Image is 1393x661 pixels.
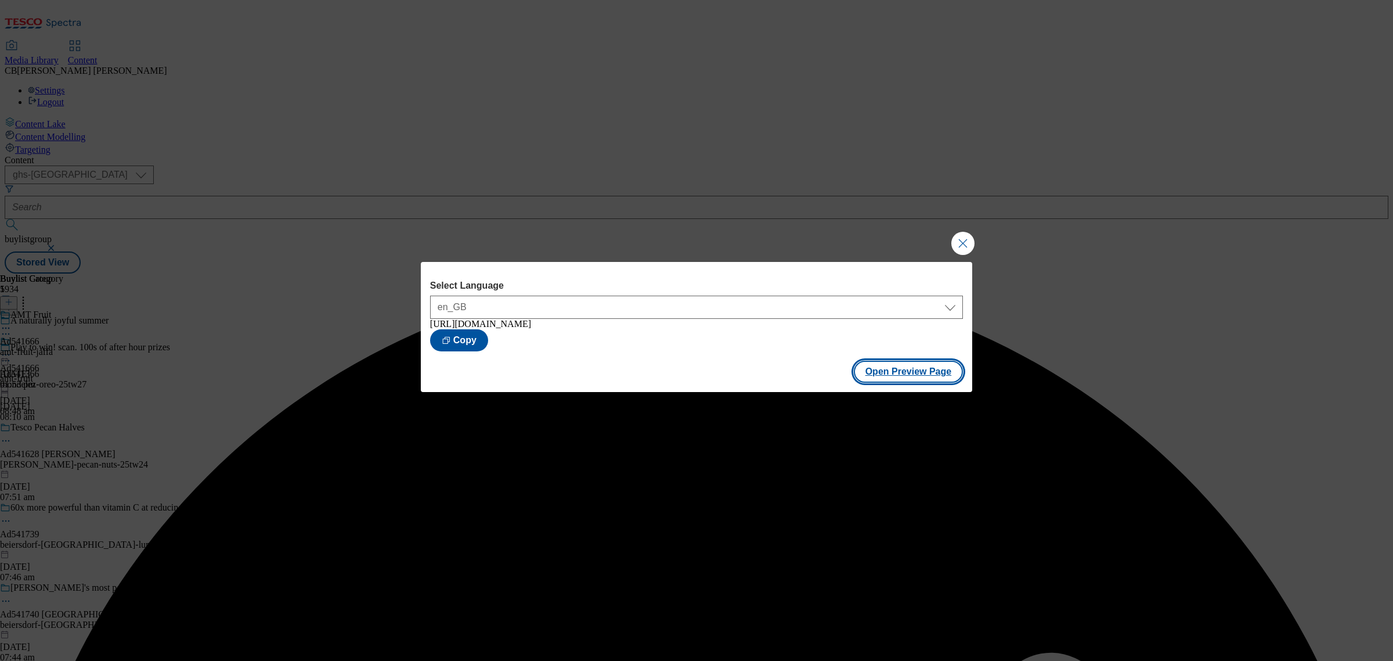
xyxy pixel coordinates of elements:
[854,361,963,383] button: Open Preview Page
[430,329,488,351] button: Copy
[951,232,975,255] button: Close Modal
[430,281,963,291] label: Select Language
[421,262,972,392] div: Modal
[430,319,963,329] div: [URL][DOMAIN_NAME]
